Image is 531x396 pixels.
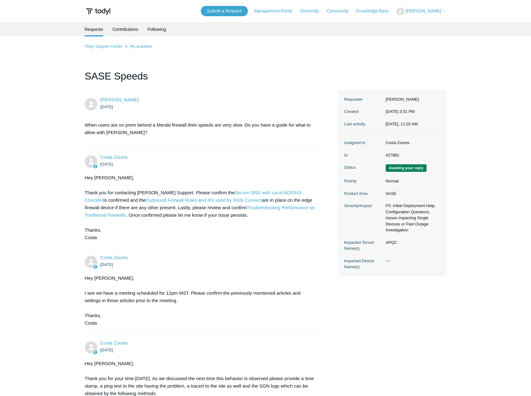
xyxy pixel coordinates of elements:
[383,96,440,103] dd: [PERSON_NAME]
[344,203,383,209] dt: Severity/Impact
[386,122,418,126] time: 09/07/2025, 11:02
[100,348,113,352] time: 09/03/2025, 13:53
[147,22,166,36] a: Following
[85,190,302,203] a: Secure DNS with Local AD/DNS Checklist
[344,239,383,252] dt: Impacted Tenant Name(s)
[344,178,383,184] dt: Priority
[100,340,128,345] a: Costa Zounis
[344,109,383,115] dt: Created
[386,109,415,114] time: 09/02/2025, 15:31
[113,22,138,36] a: Contributions
[85,22,103,36] li: Requests
[85,274,317,327] div: Hey [PERSON_NAME], I see we have a meeting scheduled for 12pm MST. Please confirm the previously ...
[100,162,113,167] time: 09/02/2025, 16:33
[100,97,139,102] span: Daniel Dysinger
[100,154,128,160] a: Costa Zounis
[344,121,383,127] dt: Last activity
[124,44,152,49] li: My activities
[356,8,395,14] a: Knowledge Base
[85,121,317,136] p: When users are on prem behind a Meraki firewall their speeds are very slow. Do you have a guide f...
[100,104,113,109] time: 09/02/2025, 15:31
[383,191,440,197] dd: SASE
[146,197,262,203] a: Outbound Firewall Rules and IPs used by SGN Connect
[386,164,427,172] span: We are waiting for you to respond
[344,191,383,197] dt: Product Area
[85,174,317,241] div: Hey [PERSON_NAME], Thank you for contacting [PERSON_NAME] Support. Please confirm the is confirme...
[85,205,315,218] a: Troubleshooting Performance on Traditional Firewalls
[326,8,355,14] a: Community
[383,203,440,233] dd: P3: Initial Deployment Help, Configuration Questions, Issues Impacting Single Devices or Past Out...
[300,8,325,14] a: University
[100,262,113,267] time: 09/03/2025, 10:49
[85,44,124,49] li: Todyl Support Center
[85,6,111,17] img: Todyl Support Center Help Center home page
[254,8,298,14] a: Management Portal
[383,178,440,184] dd: Normal
[383,152,440,158] dd: #27882
[344,258,383,270] dt: Impacted Device Name(s)
[85,44,123,49] a: Todyl Support Center
[85,69,324,90] h1: SASE Speeds
[344,164,383,171] dt: Status
[383,239,440,246] dd: APQC
[344,140,383,146] dt: Assigned to
[130,44,152,49] a: My activities
[344,152,383,158] dt: Id
[100,97,139,102] a: [PERSON_NAME]
[396,7,446,15] button: [PERSON_NAME]
[201,6,248,16] a: Submit a Request
[383,258,440,264] dd: —
[383,140,440,146] dd: Costa Zounis
[405,8,441,13] span: [PERSON_NAME]
[344,96,383,103] dt: Requester
[100,255,128,260] a: Costa Zounis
